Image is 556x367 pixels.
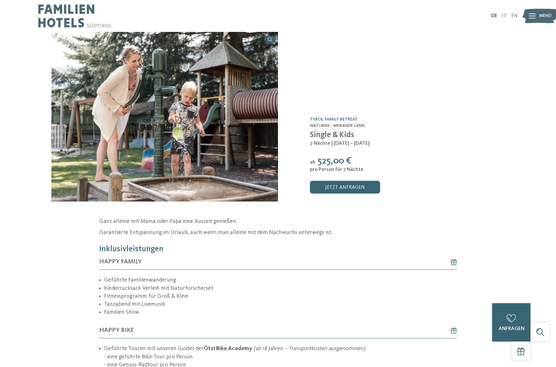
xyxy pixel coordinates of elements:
[310,181,380,194] a: jetzt anfragen
[310,131,354,139] span: Single & Kids
[491,13,497,18] a: DE
[310,123,365,128] span: Naturns - Meraner Land
[204,346,252,351] strong: Ötzi Bike Academy
[104,276,457,284] li: Geführte Familienwanderung
[310,141,330,146] span: 7 Nächte
[104,308,457,316] li: Familien Show
[492,303,530,341] a: anfragen
[104,300,457,308] li: Tanzabend mit Livemusik
[99,245,163,253] span: Inklusivleistungen
[99,257,142,266] span: HAPPY FAMILY
[331,141,370,146] span: | [DATE] – [DATE]
[318,156,352,166] span: 525,00 €
[310,160,315,165] span: ab
[99,217,457,225] p: Ganz alleine mit Mama oder Papa eine Auszeit genießen.
[539,13,552,19] span: Menü
[502,13,507,18] a: IT
[310,167,364,172] span: pro Person für 7 Nächte
[253,346,365,351] em: (ab 18 Jahren – Transportkosten ausgenommen)
[104,284,457,292] li: Kinderrucksack Verleih mit Naturforscherset
[499,326,524,331] span: anfragen
[104,292,457,300] li: Fitnessprogramm für Groß & Klein
[51,32,278,202] img: Single & Kids
[99,229,457,237] p: Garantierte Entspannung im Urlaub, auch wenn man alleine mit dem Nachwuchs unterwegs ist.
[99,326,134,335] span: HAPPY BIKE
[511,13,518,18] a: EN
[310,117,358,121] a: TYROL family retreat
